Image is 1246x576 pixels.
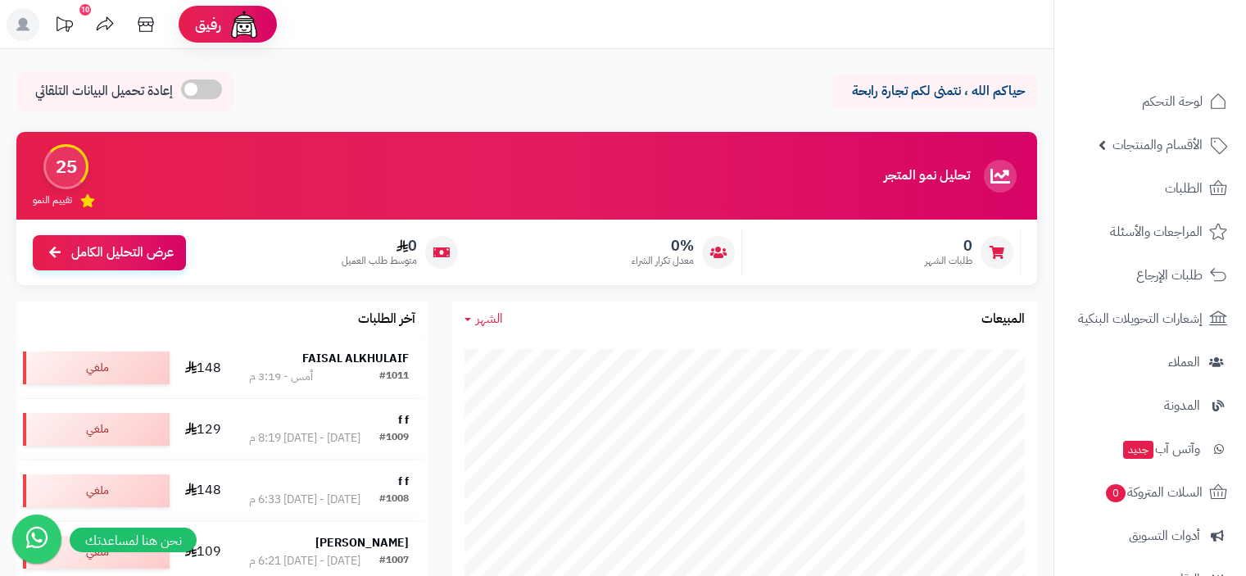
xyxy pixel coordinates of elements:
[884,169,970,184] h3: تحليل نمو المتجر
[1136,264,1203,287] span: طلبات الإرجاع
[981,312,1025,327] h3: المبيعات
[33,235,186,270] a: عرض التحليل الكامل
[23,413,169,446] div: ملغي
[249,553,360,569] div: [DATE] - [DATE] 6:21 م
[195,15,221,34] span: رفيق
[35,82,173,101] span: إعادة تحميل البيانات التلقائي
[1064,256,1236,295] a: طلبات الإرجاع
[342,254,417,268] span: متوسط طلب العميل
[1064,473,1236,512] a: السلات المتروكة0
[176,399,230,460] td: 129
[1064,429,1236,469] a: وآتس آبجديد
[1064,342,1236,382] a: العملاء
[1064,212,1236,252] a: المراجعات والأسئلة
[228,8,261,41] img: ai-face.png
[464,310,503,329] a: الشهر
[1135,46,1230,80] img: logo-2.png
[379,430,409,447] div: #1009
[249,430,360,447] div: [DATE] - [DATE] 8:19 م
[1142,90,1203,113] span: لوحة التحكم
[1064,386,1236,425] a: المدونة
[476,309,503,329] span: الشهر
[43,8,84,45] a: تحديثات المنصة
[249,492,360,508] div: [DATE] - [DATE] 6:33 م
[1121,438,1200,460] span: وآتس آب
[398,411,409,429] strong: f f
[176,338,230,398] td: 148
[379,553,409,569] div: #1007
[379,369,409,385] div: #1011
[342,237,417,255] span: 0
[398,473,409,490] strong: f f
[358,312,415,327] h3: آخر الطلبات
[33,193,72,207] span: تقييم النمو
[1064,82,1236,121] a: لوحة التحكم
[79,4,91,16] div: 10
[1164,394,1200,417] span: المدونة
[71,243,174,262] span: عرض التحليل الكامل
[632,237,694,255] span: 0%
[1064,169,1236,208] a: الطلبات
[249,369,313,385] div: أمس - 3:19 م
[845,82,1025,101] p: حياكم الله ، نتمنى لكم تجارة رابحة
[1064,516,1236,556] a: أدوات التسويق
[1110,220,1203,243] span: المراجعات والأسئلة
[23,474,169,507] div: ملغي
[1123,441,1153,459] span: جديد
[176,460,230,521] td: 148
[1112,134,1203,156] span: الأقسام والمنتجات
[302,350,409,367] strong: FAISAL ALKHULAIF
[23,351,169,384] div: ملغي
[1104,481,1203,504] span: السلات المتروكة
[925,237,972,255] span: 0
[315,534,409,551] strong: [PERSON_NAME]
[1129,524,1200,547] span: أدوات التسويق
[379,492,409,508] div: #1008
[1165,177,1203,200] span: الطلبات
[632,254,694,268] span: معدل تكرار الشراء
[1106,484,1126,502] span: 0
[925,254,972,268] span: طلبات الشهر
[1168,351,1200,374] span: العملاء
[1064,299,1236,338] a: إشعارات التحويلات البنكية
[1078,307,1203,330] span: إشعارات التحويلات البنكية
